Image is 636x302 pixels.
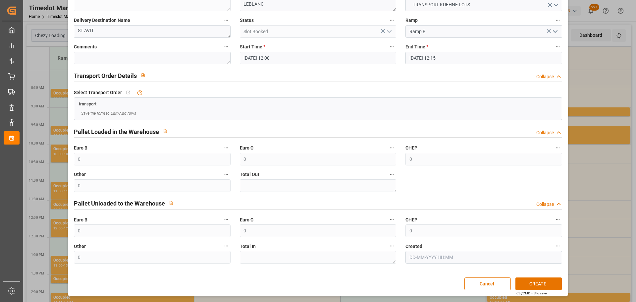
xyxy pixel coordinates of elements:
h2: Pallet Loaded in the Warehouse [74,127,159,136]
span: Status [240,17,254,24]
button: Cancel [464,277,511,290]
button: open menu [550,27,559,37]
textarea: ST AVIT [74,25,230,38]
button: Total In [388,242,396,250]
button: Total Out [388,170,396,179]
span: Ramp [405,17,418,24]
span: Euro B [74,216,87,223]
button: View description [159,125,172,137]
input: DD-MM-YYYY HH:MM [405,251,562,264]
button: View description [165,197,178,209]
button: Euro B [222,144,231,152]
h2: Transport Order Details [74,71,137,80]
span: Euro C [240,216,253,223]
span: End Time [405,43,428,50]
button: Euro C [388,144,396,152]
button: CHEP [554,215,562,224]
span: Euro B [74,145,87,151]
span: Delivery Destination Name [74,17,130,24]
span: TRANSPORT KUEHNE LOTS [409,1,473,8]
span: Total Out [240,171,259,178]
span: Select Transport Order [74,89,122,96]
span: Total In [240,243,256,250]
span: Other [74,171,86,178]
input: DD-MM-YYYY HH:MM [405,52,562,64]
a: transport [79,101,96,106]
div: Ctrl/CMD + S to save [516,291,547,296]
button: Other [222,170,231,179]
button: Euro B [222,215,231,224]
span: Comments [74,43,97,50]
span: Created [405,243,422,250]
span: CHEP [405,216,417,223]
input: Type to search/select [240,25,396,38]
button: View description [137,69,149,82]
button: End Time * [554,42,562,51]
input: Type to search/select [405,25,562,38]
span: Euro C [240,145,253,151]
button: open menu [384,27,394,37]
button: Other [222,242,231,250]
button: Status [388,16,396,25]
h2: Pallet Unloaded to the Warehouse [74,199,165,208]
span: Start Time [240,43,265,50]
input: DD-MM-YYYY HH:MM [240,52,396,64]
button: Delivery Destination Name [222,16,231,25]
div: Collapse [536,129,554,136]
button: CHEP [554,144,562,152]
button: Comments [222,42,231,51]
button: Start Time * [388,42,396,51]
span: Save the form to Edit/Add rows [81,110,136,116]
button: Euro C [388,215,396,224]
span: Other [74,243,86,250]
button: CREATE [515,277,562,290]
button: Ramp [554,16,562,25]
div: Collapse [536,201,554,208]
div: Collapse [536,73,554,80]
button: Created [554,242,562,250]
span: CHEP [405,145,417,151]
